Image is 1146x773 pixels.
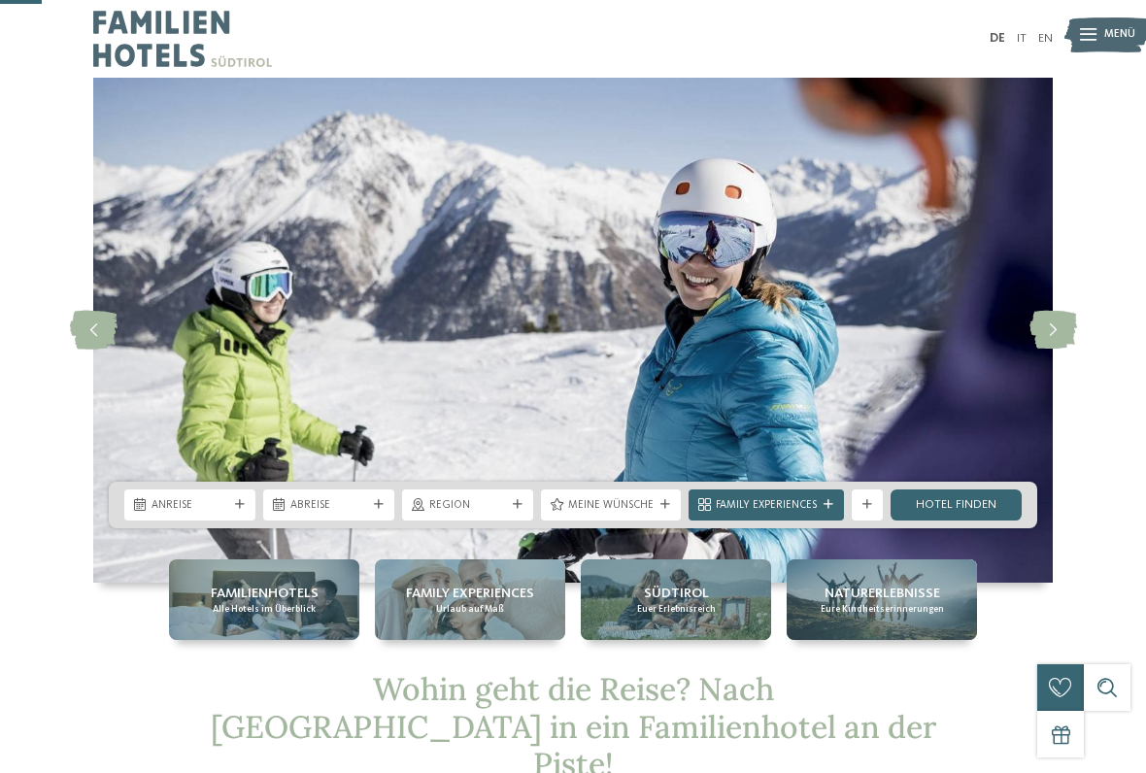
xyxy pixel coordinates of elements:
a: DE [990,32,1005,45]
span: Alle Hotels im Überblick [213,603,316,616]
a: Familienhotel an der Piste = Spaß ohne Ende Naturerlebnisse Eure Kindheitserinnerungen [787,559,977,640]
span: Family Experiences [406,584,534,603]
a: Hotel finden [891,489,1022,521]
a: Familienhotel an der Piste = Spaß ohne Ende Family Experiences Urlaub auf Maß [375,559,565,640]
span: Südtirol [644,584,709,603]
span: Euer Erlebnisreich [637,603,716,616]
span: Familienhotels [211,584,319,603]
span: Region [429,498,506,514]
span: Anreise [152,498,228,514]
span: Family Experiences [716,498,817,514]
span: Abreise [290,498,367,514]
a: EN [1038,32,1053,45]
span: Menü [1104,27,1135,43]
a: IT [1017,32,1027,45]
span: Meine Wünsche [568,498,654,514]
a: Familienhotel an der Piste = Spaß ohne Ende Familienhotels Alle Hotels im Überblick [169,559,359,640]
a: Familienhotel an der Piste = Spaß ohne Ende Südtirol Euer Erlebnisreich [581,559,771,640]
span: Urlaub auf Maß [436,603,504,616]
span: Naturerlebnisse [825,584,940,603]
span: Eure Kindheitserinnerungen [821,603,944,616]
img: Familienhotel an der Piste = Spaß ohne Ende [93,78,1053,583]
